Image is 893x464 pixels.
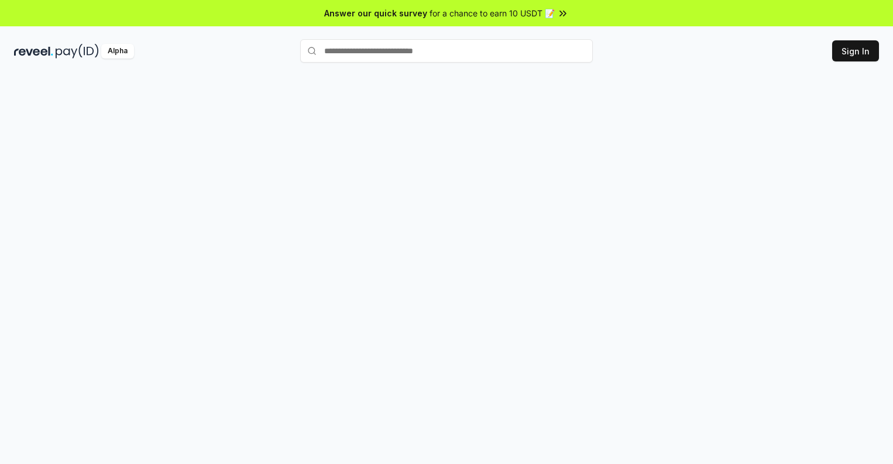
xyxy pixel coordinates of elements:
[430,7,555,19] span: for a chance to earn 10 USDT 📝
[14,44,53,59] img: reveel_dark
[101,44,134,59] div: Alpha
[832,40,879,61] button: Sign In
[324,7,427,19] span: Answer our quick survey
[56,44,99,59] img: pay_id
